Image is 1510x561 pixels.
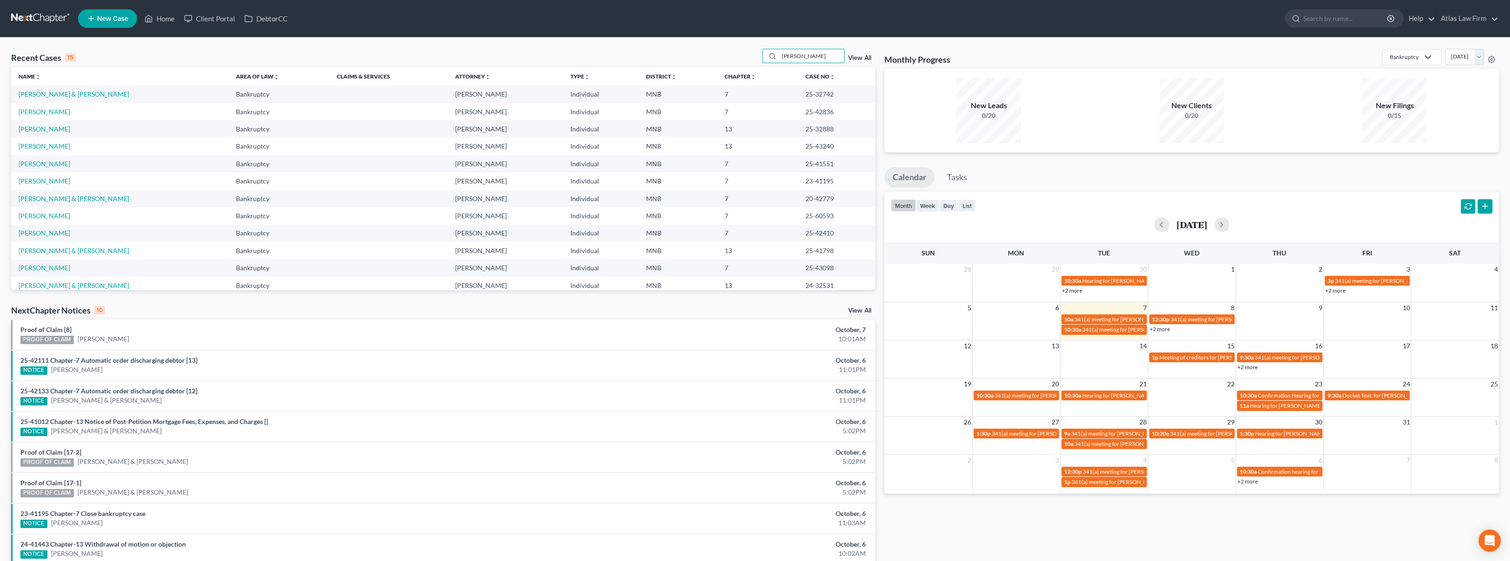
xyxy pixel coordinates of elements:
div: 10:01AM [590,334,866,344]
td: Bankruptcy [229,260,329,277]
td: Individual [562,260,638,277]
span: 4 [1142,455,1148,466]
span: 9:30a [1240,354,1254,361]
span: 30 [1138,264,1148,275]
td: [PERSON_NAME] [448,138,563,155]
div: 5:02PM [590,426,866,436]
span: Mon [1008,249,1024,257]
button: week [916,199,939,212]
td: Individual [562,103,638,120]
a: Attorneyunfold_more [455,73,490,80]
span: 1:30p [976,430,991,437]
td: 20-42779 [798,190,875,207]
td: Individual [562,277,638,294]
span: Hearing for [PERSON_NAME] [1255,430,1327,437]
div: October, 6 [590,509,866,518]
div: 0/20 [1159,111,1224,120]
i: unfold_more [671,74,676,80]
td: [PERSON_NAME] [448,172,563,189]
a: Chapterunfold_more [725,73,756,80]
span: Hearing for [PERSON_NAME] & [PERSON_NAME] [1082,277,1204,284]
th: Claims & Services [329,67,448,85]
span: 29 [1226,417,1235,428]
span: 16 [1314,340,1323,352]
div: 15 [65,53,76,62]
a: +2 more [1150,326,1170,333]
span: 8 [1493,455,1499,466]
td: MNB [638,120,717,137]
i: unfold_more [751,74,756,80]
a: Proof of Claim [17-1] [20,479,81,487]
span: 9:30a [1327,392,1341,399]
a: [PERSON_NAME] [19,142,70,150]
div: NOTICE [20,520,47,528]
td: Bankruptcy [229,85,329,103]
td: 7 [717,172,797,189]
td: 13 [717,242,797,259]
button: day [939,199,958,212]
span: 12 [963,340,972,352]
a: [PERSON_NAME] [51,518,103,528]
td: 25-42410 [798,225,875,242]
span: 5 [1230,455,1235,466]
span: Docket Text: for [PERSON_NAME] [1342,392,1425,399]
button: month [891,199,916,212]
span: 10:30a [1064,277,1081,284]
a: +2 more [1237,364,1258,371]
a: [PERSON_NAME] & [PERSON_NAME] [51,396,162,405]
td: MNB [638,207,717,224]
td: MNB [638,277,717,294]
a: [PERSON_NAME] [19,108,70,116]
td: MNB [638,103,717,120]
span: 8 [1230,302,1235,313]
span: 3 [1405,264,1411,275]
span: 27 [1051,417,1060,428]
button: list [958,199,976,212]
span: 18 [1490,340,1499,352]
span: Fri [1362,249,1372,257]
td: 25-43098 [798,260,875,277]
td: 24-32531 [798,277,875,294]
span: 341(a) meeting for [PERSON_NAME] & [PERSON_NAME] [994,392,1133,399]
span: 15 [1226,340,1235,352]
td: Individual [562,172,638,189]
span: 17 [1401,340,1411,352]
i: unfold_more [485,74,490,80]
span: 10a [1064,316,1073,323]
span: 25 [1490,378,1499,390]
td: 7 [717,207,797,224]
span: New Case [97,15,128,22]
td: MNB [638,260,717,277]
a: [PERSON_NAME] & [PERSON_NAME] [78,488,188,497]
span: 29 [1051,264,1060,275]
a: Typeunfold_more [570,73,589,80]
span: 341(a) meeting for [PERSON_NAME] [1074,316,1164,323]
a: 25-42111 Chapter-7 Automatic order discharging debtor [13] [20,356,197,364]
td: 25-60593 [798,207,875,224]
div: NOTICE [20,366,47,375]
span: 14 [1138,340,1148,352]
td: [PERSON_NAME] [448,190,563,207]
span: 10a [1064,440,1073,447]
td: [PERSON_NAME] [448,103,563,120]
td: [PERSON_NAME] [448,242,563,259]
td: Bankruptcy [229,155,329,172]
td: 25-43240 [798,138,875,155]
span: 341(a) meeting for [PERSON_NAME] [1074,440,1164,447]
span: 2 [1318,264,1323,275]
div: October, 7 [590,325,866,334]
a: 23-41195 Chapter-7 Close bankruptcy case [20,509,145,517]
span: 12:30p [1064,468,1082,475]
span: 6 [1318,455,1323,466]
a: Client Portal [179,10,240,27]
span: 341(a) meeting for [PERSON_NAME] [1255,354,1344,361]
a: 25-42133 Chapter-7 Automatic order discharging debtor [12] [20,387,197,395]
td: Bankruptcy [229,190,329,207]
div: Bankruptcy [1390,53,1418,61]
td: MNB [638,190,717,207]
td: Bankruptcy [229,225,329,242]
span: 11a [1240,402,1249,409]
a: 24-41443 Chapter-13 Withdrawal of motion or objection [20,540,186,548]
td: 7 [717,190,797,207]
div: 11:03AM [590,518,866,528]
